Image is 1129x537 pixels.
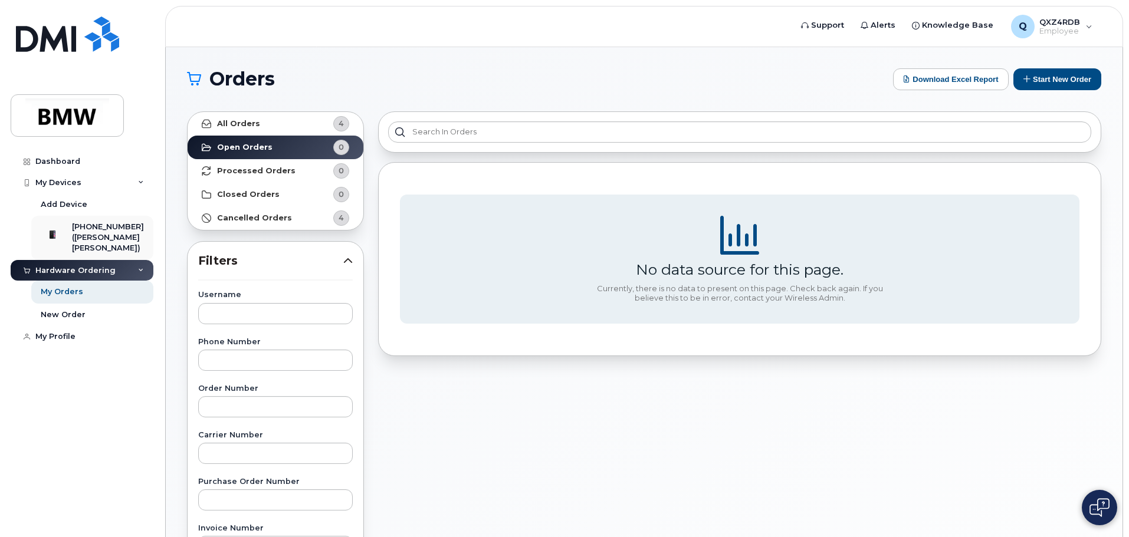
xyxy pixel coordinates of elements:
label: Purchase Order Number [198,478,353,486]
span: 0 [339,165,344,176]
strong: Closed Orders [217,190,280,199]
a: Open Orders0 [188,136,363,159]
label: Invoice Number [198,525,353,532]
a: All Orders4 [188,112,363,136]
a: Processed Orders0 [188,159,363,183]
strong: Cancelled Orders [217,213,292,223]
a: Cancelled Orders4 [188,206,363,230]
strong: Processed Orders [217,166,296,176]
div: No data source for this page. [636,261,844,278]
div: Currently, there is no data to present on this page. Check back again. If you believe this to be ... [592,284,887,302]
label: Order Number [198,385,353,393]
label: Username [198,291,353,299]
img: Open chat [1089,498,1110,517]
strong: All Orders [217,119,260,129]
span: 4 [339,118,344,129]
label: Phone Number [198,338,353,346]
span: 0 [339,141,344,153]
strong: Open Orders [217,143,273,152]
span: 4 [339,212,344,223]
span: Filters [198,252,343,269]
input: Search in orders [388,121,1091,143]
span: 0 [339,189,344,200]
label: Carrier Number [198,431,353,439]
a: Closed Orders0 [188,183,363,206]
span: Orders [209,70,275,88]
button: Download Excel Report [893,68,1009,90]
button: Start New Order [1013,68,1101,90]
